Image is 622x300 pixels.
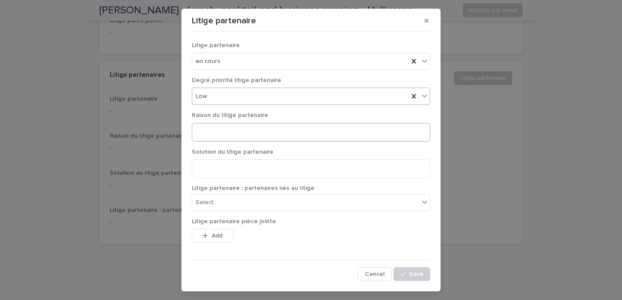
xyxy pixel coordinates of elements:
[196,198,217,207] div: Select...
[192,149,273,155] span: Solution du litige partenaire
[192,77,281,83] span: Degré priorité litige partenaire
[196,92,207,101] span: Low
[409,271,423,277] span: Save
[192,112,268,118] span: Raison du litige partenaire
[365,271,384,277] span: Cancel
[212,233,222,239] span: Add
[394,267,430,281] button: Save
[358,267,392,281] button: Cancel
[192,218,276,224] span: Litige partenaire pièce jointe
[192,42,240,48] span: Litige partenaire
[192,185,314,191] span: Litige partenaire : partenaires liés au litige
[192,16,256,26] p: Litige partenaire
[196,57,220,66] span: en cours
[192,229,233,243] button: Add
